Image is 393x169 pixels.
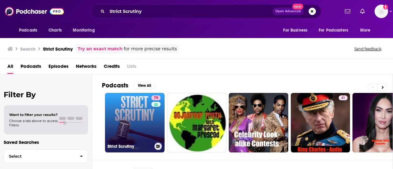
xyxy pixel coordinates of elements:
span: Charts [49,26,62,35]
a: Networks [76,61,96,74]
a: Podcasts [21,61,41,74]
a: 79 [151,95,161,100]
span: Want to filter your results? [9,113,58,117]
span: Open Advanced [275,10,301,13]
p: Saved Searches [4,139,88,145]
a: Show notifications dropdown [358,6,367,17]
button: open menu [279,25,315,36]
h3: Search [20,46,36,52]
button: open menu [315,25,357,36]
svg: Add a profile image [383,5,388,10]
a: 41 [291,93,350,152]
h3: Strict Scrutiny [107,144,152,149]
span: for more precise results [124,45,177,52]
span: For Podcasters [319,26,348,35]
span: Lists [127,61,136,74]
a: Charts [45,25,65,36]
span: 79 [154,95,158,101]
input: Search podcasts, credits, & more... [107,6,273,16]
span: Select [4,154,75,158]
a: Credits [104,61,120,74]
a: Episodes [49,61,68,74]
span: Monitoring [73,26,95,35]
button: Select [4,149,88,163]
button: View All [133,82,155,89]
span: Logged in as calellac [375,5,388,18]
span: New [292,4,303,10]
button: Open AdvancedNew [273,8,304,15]
img: User Profile [375,5,388,18]
span: For Business [283,26,307,35]
img: Podchaser - Follow, Share and Rate Podcasts [5,6,64,17]
button: open menu [68,25,103,36]
button: open menu [356,25,378,36]
button: Show profile menu [375,5,388,18]
button: Send feedback [352,46,383,52]
h2: Filter By [4,90,88,99]
a: 41 [339,95,348,100]
span: Choose a tab above to access filters. [9,119,58,127]
a: Try an exact match [78,45,123,52]
a: 79Strict Scrutiny [105,93,165,152]
div: Search podcasts, credits, & more... [90,4,321,18]
span: Podcasts [19,26,37,35]
span: More [360,26,371,35]
a: All [7,61,13,74]
span: 41 [341,95,345,101]
h3: Strict Scrutiny [43,46,73,52]
a: PodcastsView All [102,82,155,89]
h2: Podcasts [102,82,128,89]
a: Show notifications dropdown [342,6,353,17]
button: open menu [15,25,45,36]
